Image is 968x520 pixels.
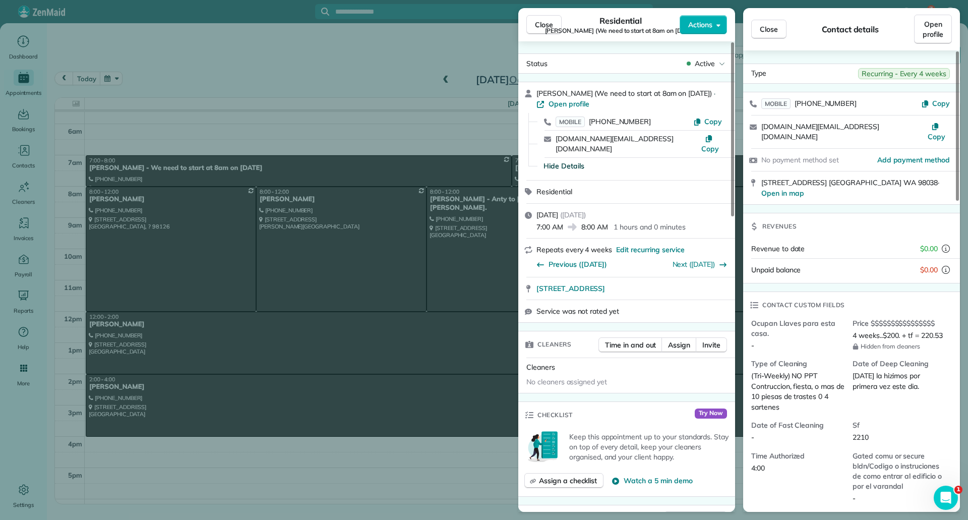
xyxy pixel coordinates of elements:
span: 4:00 [751,464,765,473]
span: Copy [701,144,719,153]
a: Next ([DATE]) [673,260,715,269]
span: $0.00 [920,265,938,275]
button: Copy [693,117,722,127]
p: 1 hours and 0 minutes [614,222,685,232]
span: Type [751,68,766,79]
a: [DOMAIN_NAME][EMAIL_ADDRESS][DOMAIN_NAME] [761,122,879,142]
span: Copy [928,132,945,141]
span: Date of Fast Cleaning [751,420,844,430]
button: Copy [921,98,950,108]
span: Copy [932,99,950,108]
span: Actions [688,20,712,30]
span: Type of Cleaning [751,359,844,369]
span: No payment method set [761,155,839,164]
span: 1 [954,486,962,494]
iframe: Intercom live chat [934,486,958,510]
button: Copy [698,134,722,154]
span: Open profile [923,19,943,39]
span: 8:00 AM [581,222,608,232]
span: [DATE] [536,210,558,219]
button: Assign [661,337,697,353]
span: Cleaners [526,363,555,372]
span: Active [695,59,715,69]
span: Date of Deep Cleaning [853,359,946,369]
span: 7:00 AM [536,222,563,232]
span: Repeats every 4 weeks [536,245,612,254]
button: Copy [923,122,950,142]
span: ( [DATE] ) [560,210,586,219]
button: Invite [696,337,727,353]
button: Assign a checklist [524,473,603,488]
span: Service was not rated yet [536,306,619,316]
button: Close [751,20,786,39]
span: 2210 [853,433,869,442]
button: Time in and out [598,337,662,353]
a: Open in map [761,189,804,198]
span: Cleaners [537,339,571,350]
span: Close [535,20,553,30]
span: [PHONE_NUMBER] [589,117,651,126]
span: Price $$$$$$$$$$$$$$$$ [853,318,946,328]
span: 4 weeks..$200. + tf = 220.53 [853,331,943,340]
a: Add payment method [877,155,950,165]
span: [STREET_ADDRESS] [GEOGRAPHIC_DATA] WA 98038 · [761,178,939,198]
a: Open profile [914,15,952,44]
span: MOBILE [761,98,791,109]
span: · [712,89,717,97]
p: Keep this appointment up to your standards. Stay on top of every detail, keep your cleaners organ... [569,432,729,462]
span: Watch a 5 min demo [624,476,692,486]
span: $0.00 [920,244,938,254]
span: No cleaners assigned yet [526,377,607,386]
button: Close [526,15,562,34]
span: Assign a checklist [539,476,597,486]
span: - [853,494,856,503]
button: Previous ([DATE]) [536,259,607,269]
button: Watch a 5 min demo [612,476,692,486]
span: Residential [599,15,642,27]
span: Ocupan Llaves para esta casa. [751,318,844,338]
span: [PERSON_NAME] (We need to start at 8am on [DATE]) [536,89,712,98]
span: Copy [704,117,722,126]
a: MOBILE[PHONE_NUMBER] [761,98,857,108]
span: Contact custom fields [762,300,845,310]
span: Hidden from cleaners [853,342,946,351]
span: [STREET_ADDRESS] [536,283,605,294]
a: [DOMAIN_NAME][EMAIL_ADDRESS][DOMAIN_NAME] [556,134,674,154]
span: Unpaid balance [751,265,801,275]
span: Previous ([DATE]) [549,259,607,269]
span: MOBILE [556,117,585,127]
button: Hide Details [543,161,584,171]
span: Contact details [822,23,879,35]
span: Residential [536,187,572,196]
a: MOBILE[PHONE_NUMBER] [556,117,651,127]
span: [PERSON_NAME] (We need to start at 8am on [DATE]) [545,27,697,35]
span: Edit recurring service [616,245,685,255]
a: Open profile [536,99,589,109]
span: Close [760,24,778,34]
span: Invite [702,340,720,350]
span: Revenue to date [751,244,805,253]
span: Sf [853,420,946,430]
span: Try Now [695,409,727,419]
span: Time Authorized [751,451,844,461]
span: Checklist [537,410,573,420]
span: Status [526,59,548,68]
span: - [751,433,754,442]
span: Recurring - Every 4 weeks [858,68,950,79]
span: Time in and out [605,340,656,350]
span: Gated comu or secure bldn/Codigo o instruciones de como entrar al edificio o por el varandal [853,451,946,491]
span: - [751,341,754,350]
span: Assign [668,340,690,350]
button: Next ([DATE]) [673,259,728,269]
span: (Tri-Weekly) NO PPT Contruccion, fiesta, o mas de 10 piesas de trastes 0 4 sartenes [751,371,846,412]
span: Open profile [549,99,589,109]
span: [DATE] la hizimos por primera vez este dia. [853,371,922,391]
a: [STREET_ADDRESS] [536,283,729,294]
span: [PHONE_NUMBER] [795,99,857,108]
span: Revenues [762,221,797,232]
